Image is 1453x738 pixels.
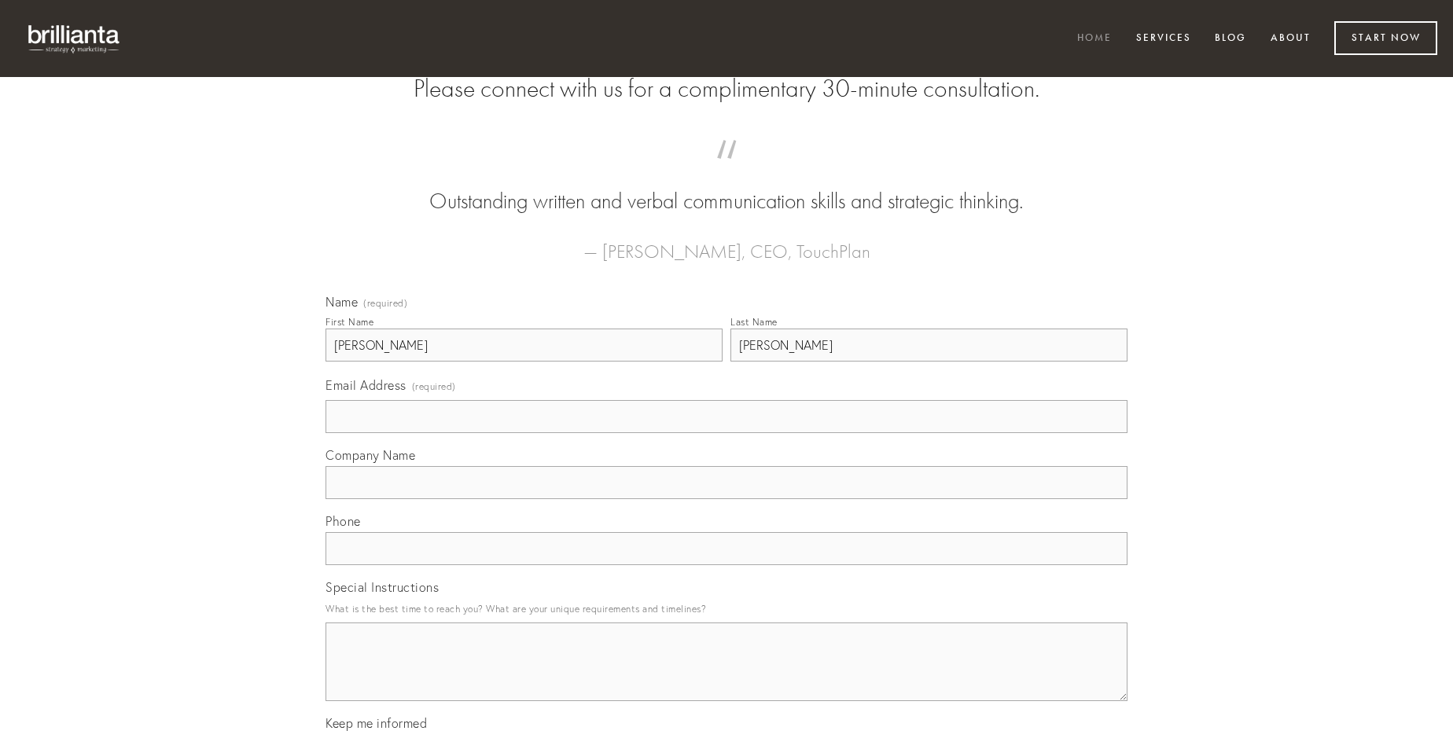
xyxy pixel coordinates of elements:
[326,447,415,463] span: Company Name
[326,74,1127,104] h2: Please connect with us for a complimentary 30-minute consultation.
[326,377,406,393] span: Email Address
[326,316,373,328] div: First Name
[326,579,439,595] span: Special Instructions
[326,598,1127,619] p: What is the best time to reach you? What are your unique requirements and timelines?
[1067,26,1122,52] a: Home
[1260,26,1321,52] a: About
[1126,26,1201,52] a: Services
[351,217,1102,267] figcaption: — [PERSON_NAME], CEO, TouchPlan
[326,294,358,310] span: Name
[1334,21,1437,55] a: Start Now
[326,513,361,529] span: Phone
[326,715,427,731] span: Keep me informed
[1205,26,1256,52] a: Blog
[16,16,134,61] img: brillianta - research, strategy, marketing
[363,299,407,308] span: (required)
[351,156,1102,217] blockquote: Outstanding written and verbal communication skills and strategic thinking.
[412,376,456,397] span: (required)
[730,316,778,328] div: Last Name
[351,156,1102,186] span: “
